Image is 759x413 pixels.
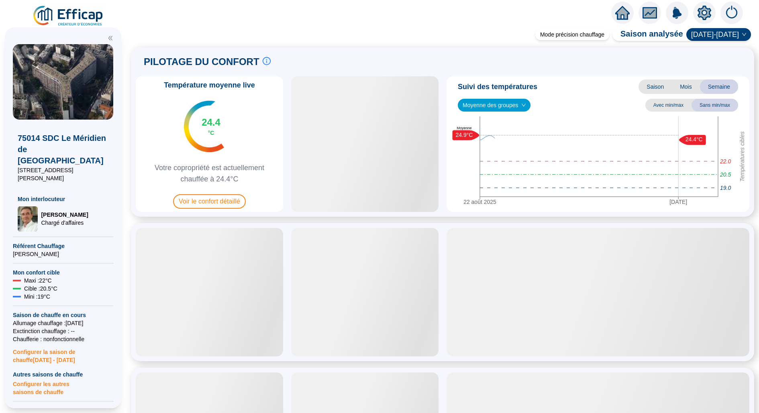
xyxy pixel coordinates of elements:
span: info-circle [263,57,271,65]
span: Cible : 20.5 °C [24,285,57,293]
span: setting [697,6,712,20]
span: Exctinction chauffage : -- [13,327,113,335]
span: Saison analysée [612,28,683,41]
img: alerts [720,2,743,24]
span: Configurer la saison de chauffe [DATE] - [DATE] [13,343,113,364]
span: Chargé d'affaires [41,219,88,227]
span: down [521,103,526,108]
tspan: [DATE] [669,199,687,205]
div: Mode précision chauffage [535,29,609,40]
span: Autres saisons de chauffe [13,370,113,378]
span: down [742,32,747,37]
tspan: 22 août 2025 [463,199,496,205]
span: Température moyenne live [159,79,260,91]
span: home [615,6,630,20]
span: Mini : 19 °C [24,293,50,301]
img: alerts [666,2,688,24]
span: Semaine [700,79,738,94]
span: Mois [672,79,700,94]
span: Allumage chauffage : [DATE] [13,319,113,327]
span: Mon confort cible [13,269,113,277]
span: Suivi des températures [458,81,537,92]
tspan: 19.0 [720,185,731,191]
span: °C [208,129,214,137]
text: 24.9°C [456,132,473,138]
tspan: 22.0 [720,158,731,165]
img: Chargé d'affaires [18,206,38,232]
span: Chaufferie : non fonctionnelle [13,335,113,343]
img: efficap energie logo [32,5,105,27]
text: Moyenne [457,126,471,130]
span: double-left [108,35,113,41]
span: Voir le confort détaillé [173,194,246,209]
span: Saison de chauffe en cours [13,311,113,319]
span: Maxi : 22 °C [24,277,52,285]
span: Votre copropriété est actuellement chauffée à 24.4°C [139,162,280,185]
span: Mon interlocuteur [18,195,108,203]
span: [PERSON_NAME] [13,250,113,258]
span: 24.4 [202,116,220,129]
span: Sans min/max [692,99,738,112]
img: indicateur températures [184,101,224,152]
span: Référent Chauffage [13,242,113,250]
text: 24.4°C [686,136,703,143]
span: 75014 SDC Le Méridien de [GEOGRAPHIC_DATA] [18,132,108,166]
span: 2024-2025 [691,28,746,41]
span: [PERSON_NAME] [41,211,88,219]
span: Configurer les autres saisons de chauffe [13,378,113,396]
span: Moyenne des groupes [463,99,526,111]
span: Saison [639,79,672,94]
span: fund [643,6,657,20]
span: PILOTAGE DU CONFORT [144,55,259,68]
span: [STREET_ADDRESS][PERSON_NAME] [18,166,108,182]
tspan: Températures cibles [739,132,745,182]
tspan: 20.5 [720,171,731,178]
span: Avec min/max [645,99,692,112]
